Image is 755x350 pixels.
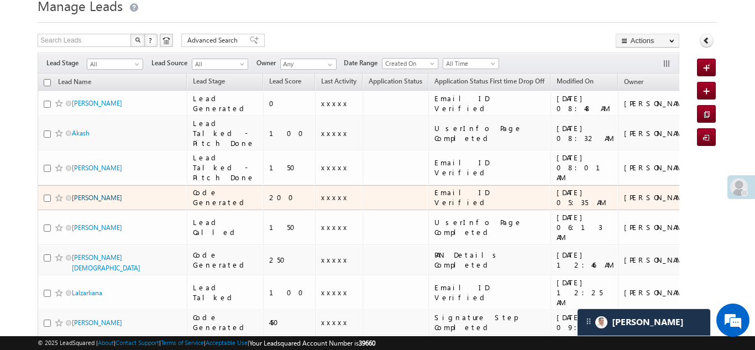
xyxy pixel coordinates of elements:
div: 100 [269,288,310,297]
div: [DATE] 08:32 AM [557,123,614,143]
a: All [87,59,143,70]
div: 100 [269,128,310,138]
a: Lead Name [53,76,97,90]
span: xxxxx [321,128,349,138]
a: [PERSON_NAME] [72,99,122,107]
span: All [87,59,140,69]
div: 200 [269,192,310,202]
span: xxxxx [321,317,349,327]
div: 450 [269,317,310,327]
span: ? [149,35,154,45]
span: Lead Score [269,77,301,85]
div: [DATE] 12:46 AM [557,250,614,270]
div: PAN Details Completed [434,250,546,270]
div: [PERSON_NAME] [624,98,696,108]
a: Lead Score [264,75,307,90]
div: Email ID Verified [434,187,546,207]
a: [PERSON_NAME] [72,318,122,327]
span: Application Status First time Drop Off [434,77,544,85]
a: Application Status [363,75,428,90]
div: Lead Talked - Pitch Done [193,118,258,148]
div: Email ID Verified [434,158,546,177]
img: Carter [595,316,607,328]
button: ? [144,34,158,47]
span: Application Status [369,77,422,85]
a: Modified On [551,75,599,90]
div: [DATE] 09:33 PM [557,312,614,332]
span: Date Range [344,58,382,68]
img: d_60004797649_company_0_60004797649 [19,58,46,72]
div: 150 [269,163,310,173]
div: Code Generated [193,312,258,332]
a: Terms of Service [161,339,204,346]
div: Code Generated [193,187,258,207]
div: UserInfo Page Completed [434,123,546,143]
input: Type to Search [280,59,337,70]
span: Lead Source [151,58,192,68]
div: [DATE] 05:35 AM [557,187,614,207]
span: Lead Stage [193,77,225,85]
em: Start Chat [150,271,201,286]
div: [PERSON_NAME] [624,255,696,265]
div: 250 [269,255,310,265]
span: Modified On [557,77,594,85]
a: Lalzarliana [72,289,102,297]
a: Contact Support [116,339,159,346]
div: Chat with us now [57,58,186,72]
div: Lead Called [193,217,258,237]
span: Advanced Search [187,35,241,45]
span: All [192,59,245,69]
div: Email ID Verified [434,93,546,113]
div: Lead Generated [193,93,258,113]
a: About [98,339,114,346]
div: Email ID Verified [434,283,546,302]
a: [PERSON_NAME][DEMOGRAPHIC_DATA] [72,253,140,272]
a: Last Activity [316,75,362,90]
div: [PERSON_NAME] [624,192,696,202]
div: Signature Step Completed [434,312,546,332]
a: [PERSON_NAME] [72,223,122,232]
span: Lead Stage [46,58,87,68]
div: [PERSON_NAME] [624,288,696,297]
span: Carter [612,317,684,327]
div: [PERSON_NAME] [624,163,696,173]
img: carter-drag [584,317,593,326]
span: All Time [443,59,496,69]
span: xxxxx [321,255,349,264]
span: xxxxx [321,192,349,202]
div: Code Generated [193,250,258,270]
button: Actions [616,34,679,48]
span: Owner [624,77,643,86]
div: carter-dragCarter[PERSON_NAME] [577,309,711,336]
input: Check all records [44,79,51,86]
span: 39660 [359,339,375,347]
span: Your Leadsquared Account Number is [249,339,375,347]
div: [DATE] 06:13 AM [557,212,614,242]
span: Owner [256,58,280,68]
div: 150 [269,222,310,232]
a: [PERSON_NAME] [72,164,122,172]
a: Acceptable Use [206,339,248,346]
a: Lead Stage [187,75,230,90]
div: [DATE] 08:01 AM [557,153,614,182]
div: Lead Talked [193,283,258,302]
a: Application Status First time Drop Off [429,75,550,90]
div: UserInfo Page Completed [434,217,546,237]
span: xxxxx [321,288,349,297]
div: Lead Talked - Pitch Done [193,153,258,182]
div: [PERSON_NAME] [624,128,696,138]
span: xxxxx [321,163,349,172]
span: Created On [382,59,435,69]
div: [PERSON_NAME] [624,222,696,232]
a: Created On [382,58,438,69]
textarea: Type your message and hit 'Enter' [14,102,202,262]
span: © 2025 LeadSquared | | | | | [38,338,375,348]
div: [DATE] 12:25 AM [557,278,614,307]
a: All [192,59,248,70]
a: All Time [443,58,499,69]
img: Search [135,37,140,43]
a: [PERSON_NAME] [72,194,122,202]
div: [DATE] 08:48 AM [557,93,614,113]
div: 0 [269,98,310,108]
a: Akash [72,129,90,137]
